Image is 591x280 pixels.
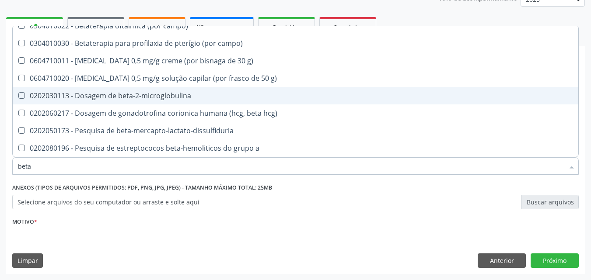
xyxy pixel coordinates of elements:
div: 0202050173 - Pesquisa de beta-mercapto-lactato-dissulfiduria [18,127,573,134]
div: 0202080196 - Pesquisa de estreptococos beta-hemoliticos do grupo a [18,145,573,152]
div: 0304010030 - Betaterapia para profilaxia de pterígio (por campo) [18,40,573,47]
button: Próximo [531,253,579,268]
span: Agendados [143,24,171,31]
label: Anexos (Tipos de arquivos permitidos: PDF, PNG, JPG, JPEG) - Tamanho máximo total: 25MB [12,181,272,195]
label: Motivo [12,215,37,229]
span: Na fila [87,24,104,31]
span: Cancelados [333,24,363,31]
input: Buscar por procedimentos [18,157,564,175]
div: 0604710011 - [MEDICAL_DATA] 0,5 mg/g creme (por bisnaga de 30 g) [18,57,573,64]
div: 0202060217 - Dosagem de gonadotrofina corionica humana (hcg, beta hcg) [18,110,573,117]
span: Não compareceram [196,24,247,31]
div: 0202030113 - Dosagem de beta-2-microglobulina [18,92,573,99]
button: Anterior [478,253,526,268]
button: Limpar [12,253,43,268]
div: person_add [30,22,39,32]
span: Resolvidos [273,24,300,31]
div: 0604710020 - [MEDICAL_DATA] 0,5 mg/g solução capilar (por frasco de 50 g) [18,75,573,82]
